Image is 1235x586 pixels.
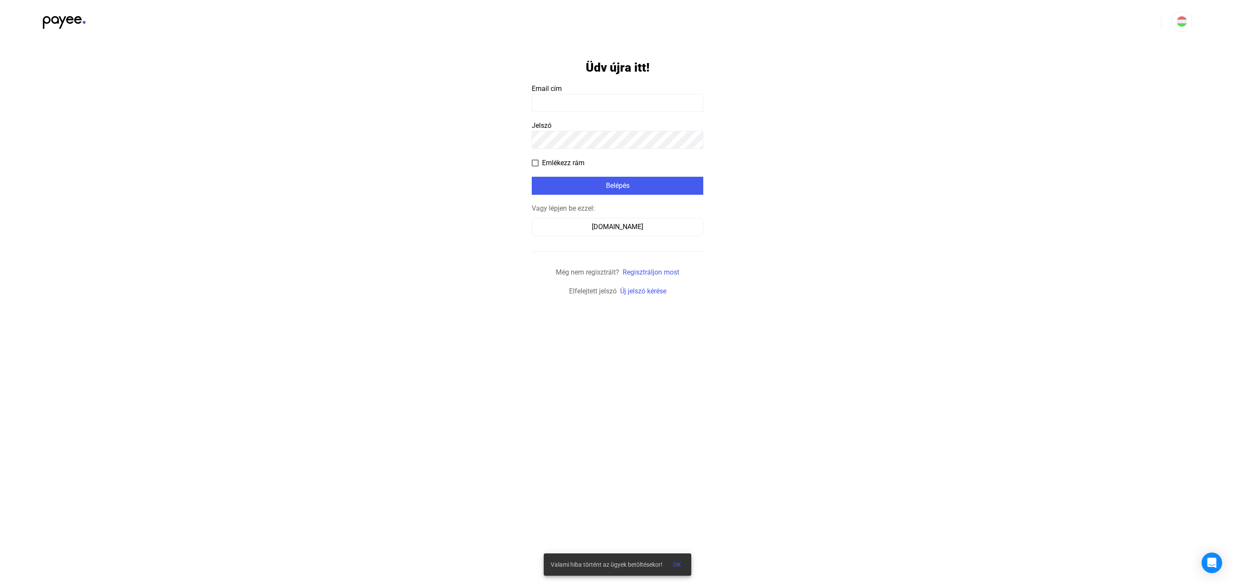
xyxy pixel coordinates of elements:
[620,287,666,295] a: Új jelszó kérése
[666,557,688,572] button: OK
[1177,16,1187,27] img: HU
[673,561,681,568] span: OK
[556,268,619,276] span: Még nem regisztrált?
[532,223,703,231] a: [DOMAIN_NAME]
[542,158,584,168] span: Emlékezz rám
[532,203,703,214] div: Vagy lépjen be ezzel:
[534,181,701,191] div: Belépés
[532,85,562,93] span: Email cím
[1172,11,1192,32] button: HU
[532,177,703,195] button: Belépés
[535,222,700,232] div: [DOMAIN_NAME]
[569,287,617,295] span: Elfelejtett jelszó
[623,268,679,276] a: Regisztráljon most
[532,218,703,236] button: [DOMAIN_NAME]
[551,559,663,570] span: Valami hiba történt az ügyek betöltésekor!
[1202,553,1222,573] div: Open Intercom Messenger
[532,121,551,130] span: Jelszó
[586,60,650,75] h1: Üdv újra itt!
[43,11,86,29] img: black-payee-blue-dot.svg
